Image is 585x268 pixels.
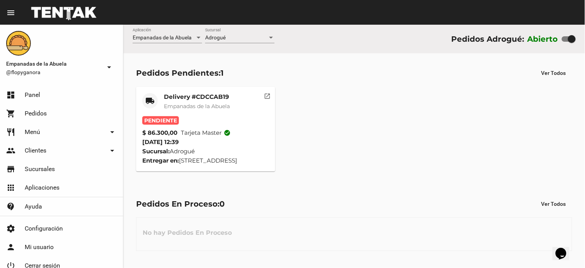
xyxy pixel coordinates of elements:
[108,127,117,137] mat-icon: arrow_drop_down
[6,224,15,233] mat-icon: settings
[108,146,117,155] mat-icon: arrow_drop_down
[136,67,224,79] div: Pedidos Pendientes:
[541,70,566,76] span: Ver Todos
[25,110,47,117] span: Pedidos
[25,225,63,232] span: Configuración
[25,91,40,99] span: Panel
[535,66,572,80] button: Ver Todos
[6,165,15,174] mat-icon: store
[145,96,155,105] mat-icon: local_shipping
[105,63,114,72] mat-icon: arrow_drop_down
[6,90,15,100] mat-icon: dashboard
[6,127,15,137] mat-icon: restaurant
[224,129,231,136] mat-icon: check_circle
[6,31,31,56] img: f0136945-ed32-4f7c-91e3-a375bc4bb2c5.png
[528,33,558,45] label: Abierto
[25,128,40,136] span: Menú
[25,184,59,192] span: Aplicaciones
[136,198,225,210] div: Pedidos En Proceso:
[142,138,179,146] span: [DATE] 12:39
[181,128,231,137] span: Tarjeta master
[25,243,54,251] span: Mi usuario
[164,103,230,110] span: Empanadas de la Abuela
[133,34,192,41] span: Empanadas de la Abuela
[205,34,226,41] span: Adrogué
[164,93,230,101] mat-card-title: Delivery #CDCCAB19
[6,146,15,155] mat-icon: people
[221,68,224,78] span: 1
[137,221,238,244] h3: No hay Pedidos En Proceso
[25,165,55,173] span: Sucursales
[25,203,42,210] span: Ayuda
[6,8,15,17] mat-icon: menu
[553,237,577,260] iframe: chat widget
[264,92,271,98] mat-icon: open_in_new
[219,199,225,209] span: 0
[6,183,15,192] mat-icon: apps
[142,128,177,137] strong: $ 86.300,00
[142,116,179,125] span: Pendiente
[142,148,170,155] strong: Sucursal:
[541,201,566,207] span: Ver Todos
[6,109,15,118] mat-icon: shopping_cart
[6,202,15,211] mat-icon: contact_support
[142,157,179,164] strong: Entregar en:
[535,197,572,211] button: Ver Todos
[25,147,46,154] span: Clientes
[6,59,101,68] span: Empanadas de la Abuela
[142,147,269,156] div: Adrogué
[6,243,15,252] mat-icon: person
[6,68,101,76] span: @flopyganora
[451,33,524,45] div: Pedidos Adrogué:
[142,156,269,165] div: [STREET_ADDRESS]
